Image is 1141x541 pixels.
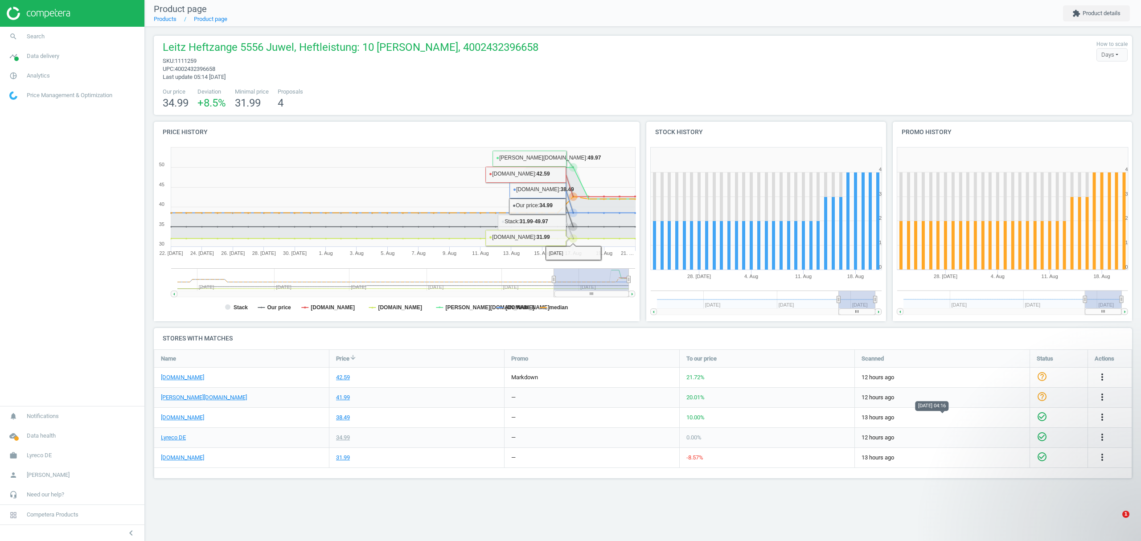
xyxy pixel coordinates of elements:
text: 40 [159,201,164,207]
i: check_circle_outline [1037,431,1047,442]
label: How to scale [1096,41,1128,48]
i: pie_chart_outlined [5,67,22,84]
span: Analytics [27,72,50,80]
span: Deviation [197,88,226,96]
i: check_circle_outline [1037,451,1047,462]
span: 4002432396658 [175,66,215,72]
button: more_vert [1097,432,1108,443]
text: 45 [159,182,164,187]
span: Minimal price [235,88,269,96]
i: extension [1072,9,1080,17]
iframe: Intercom notifications message [960,455,1139,517]
tspan: 1. Aug [319,250,332,256]
span: Notifications [27,412,59,420]
text: 3 [1125,191,1128,197]
button: more_vert [1097,392,1108,403]
div: 42.59 [336,373,350,381]
tspan: 7. Aug [412,250,426,256]
span: [PERSON_NAME] [27,471,70,479]
tspan: 18. Aug [1093,274,1110,279]
span: Price Management & Optimization [27,91,112,99]
iframe: Intercom live chat [1104,511,1125,532]
span: 10.00 % [686,414,705,421]
tspan: 15. Aug [534,250,550,256]
span: 0.00 % [686,434,702,441]
tspan: 21. … [621,250,634,256]
div: 34.99 [336,434,350,442]
tspan: 26. [DATE] [221,250,245,256]
span: Status [1037,354,1053,362]
i: more_vert [1097,432,1108,443]
text: 3 [879,191,882,197]
tspan: 28. [DATE] [687,274,711,279]
span: 4 [278,97,283,109]
tspan: 11. Aug [795,274,812,279]
button: extensionProduct details [1063,5,1130,21]
span: Search [27,33,45,41]
a: Lyreco DE [161,434,186,442]
span: Name [161,354,176,362]
button: more_vert [1097,412,1108,423]
tspan: 4. Aug [990,274,1004,279]
span: -8.57 % [686,454,703,461]
tspan: Stack [234,304,248,311]
i: help_outline [1037,391,1047,402]
span: 1111259 [175,57,197,64]
span: Price [336,354,349,362]
text: 50 [159,162,164,167]
span: 12 hours ago [862,434,1023,442]
text: 30 [159,241,164,246]
i: timeline [5,48,22,65]
div: — [511,434,516,442]
text: 0 [1125,264,1128,270]
tspan: Our price [267,304,291,311]
div: — [511,454,516,462]
a: [DOMAIN_NAME] [161,373,204,381]
tspan: 24. [DATE] [190,250,214,256]
span: 13 hours ago [862,414,1023,422]
tspan: [DOMAIN_NAME] [378,304,422,311]
i: cloud_done [5,427,22,444]
span: To our price [686,354,717,362]
div: 38.49 [336,414,350,422]
div: — [511,414,516,422]
span: Data health [27,432,56,440]
span: 12 hours ago [862,393,1023,402]
span: Competera Products [27,511,78,519]
span: Need our help? [27,491,64,499]
span: 21.72 % [686,374,705,381]
a: Product page [194,16,227,22]
button: more_vert [1097,372,1108,383]
div: Days [1096,48,1128,61]
text: 1 [1125,240,1128,245]
span: Our price [163,88,189,96]
h4: Price history [154,122,640,143]
i: person [5,467,22,484]
text: 1 [879,240,882,245]
h4: Stores with matches [154,328,1132,349]
div: 31.99 [336,454,350,462]
img: wGWNvw8QSZomAAAAABJRU5ErkJggg== [9,91,17,100]
span: Proposals [278,88,303,96]
tspan: [PERSON_NAME][DOMAIN_NAME] [445,304,534,311]
i: help_outline [1037,371,1047,381]
button: more_vert [1097,452,1108,463]
i: check_circle_outline [1037,411,1047,422]
span: 20.01 % [686,394,705,401]
tspan: 28. [DATE] [252,250,276,256]
tspan: 18. Aug [847,274,864,279]
text: 2 [879,215,882,221]
span: Lyreco DE [27,451,52,459]
span: Scanned [862,354,884,362]
img: ajHJNr6hYgQAAAAASUVORK5CYII= [7,7,70,20]
text: 35 [159,221,164,227]
i: more_vert [1097,392,1108,402]
i: more_vert [1097,372,1108,382]
span: Data delivery [27,52,59,60]
text: 0 [879,264,882,270]
a: [DOMAIN_NAME] [161,414,204,422]
tspan: 28. [DATE] [934,274,957,279]
span: 1 [1122,511,1129,518]
tspan: [DOMAIN_NAME] [505,304,550,311]
span: markdown [511,374,538,381]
